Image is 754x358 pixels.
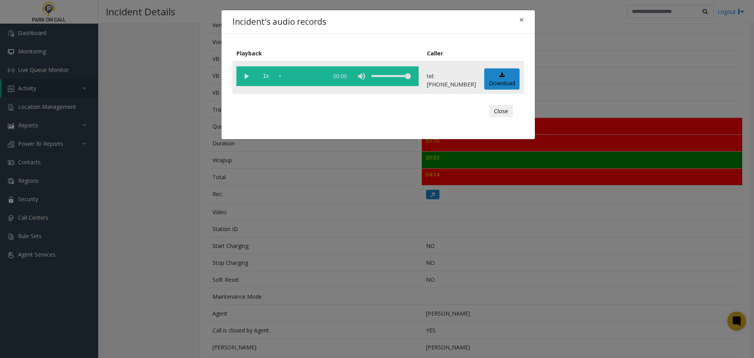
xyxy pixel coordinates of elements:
[372,66,411,86] div: volume level
[280,66,324,86] div: scrub bar
[484,68,520,90] a: Download
[489,105,513,117] button: Close
[423,45,480,62] th: Caller
[519,14,524,25] span: ×
[232,45,423,62] th: Playback
[427,72,476,88] p: tel:[PHONE_NUMBER]
[256,66,276,86] span: playback speed button
[232,16,326,28] h4: Incident's audio records
[514,10,529,29] button: Close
